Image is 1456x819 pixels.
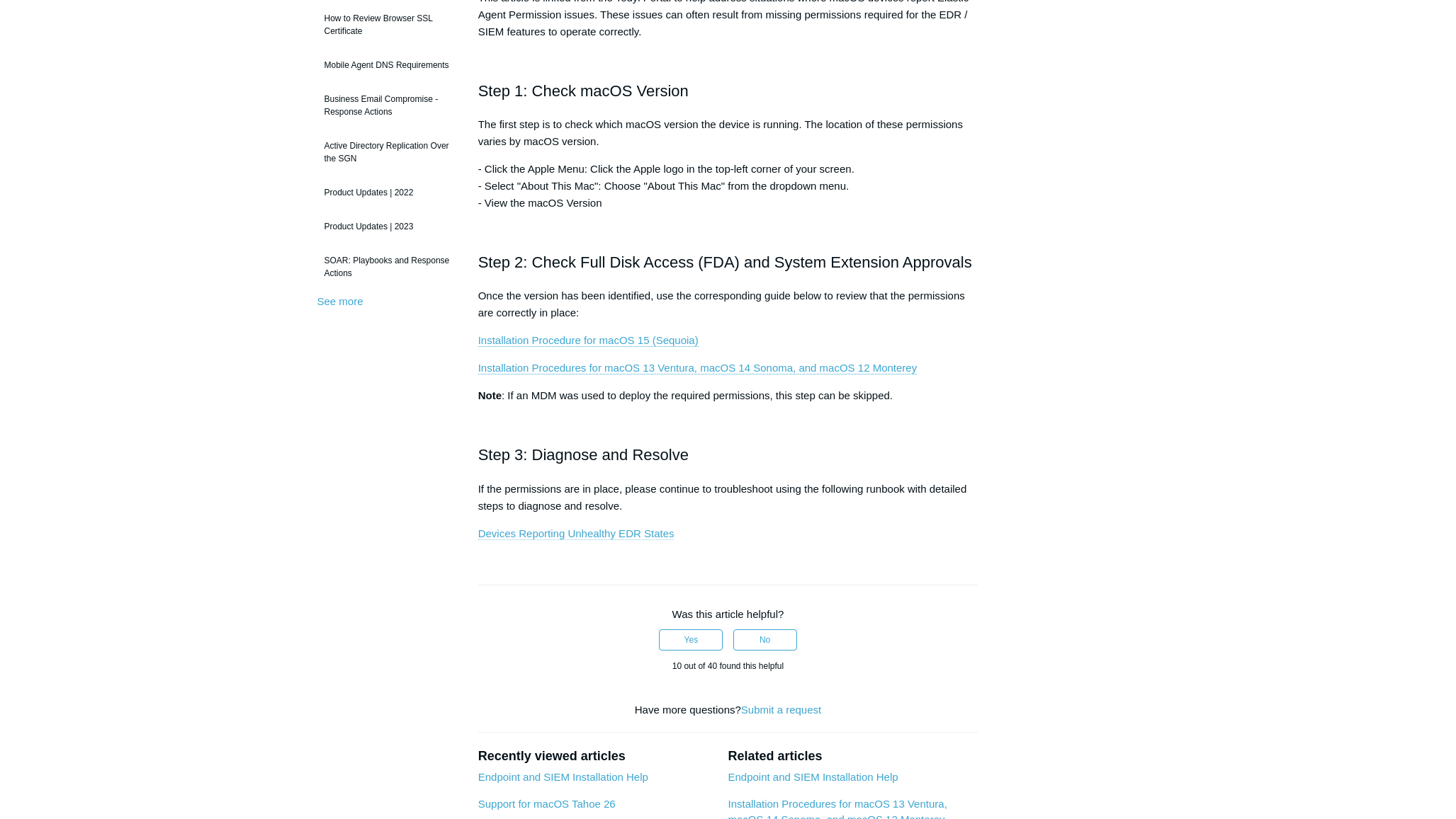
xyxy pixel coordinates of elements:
a: Active Directory Replication Over the SGN [317,132,457,172]
a: Product Updates | 2022 [317,179,457,206]
span: Was this article helpful? [672,608,784,620]
a: Submit a request [741,704,821,716]
strong: Note [478,389,502,401]
a: See more [317,295,363,307]
a: Product Updates | 2023 [317,213,457,240]
p: : If an MDM was used to deploy the required permissions, this step can be skipped. [478,387,978,404]
a: How to Review Browser SSL Certificate [317,5,457,45]
h2: Step 3: Diagnose and Resolve [478,442,978,467]
a: Endpoint and SIEM Installation Help [728,771,898,783]
div: Have more questions? [478,702,978,718]
span: 10 out of 40 found this helpful [672,661,784,671]
a: Installation Procedures for macOS 13 Ventura, macOS 14 Sonoma, and macOS 12 Monterey [478,362,917,374]
h2: Step 1: Check macOS Version [478,79,978,103]
a: Business Email Compromise - Response Actions [317,86,457,125]
a: Support for macOS Tahoe 26 [478,798,616,810]
a: SOAR: Playbooks and Response Actions [317,247,457,287]
a: Endpoint and SIEM Installation Help [478,771,648,783]
a: Devices Reporting Unhealthy EDR States [478,527,675,540]
h2: Related articles [728,747,978,766]
p: The first step is to check which macOS version the device is running. The location of these permi... [478,116,978,150]
h2: Step 2: Check Full Disk Access (FDA) and System Extension Approvals [478,250,978,275]
p: Once the version has been identified, use the corresponding guide below to review that the permis... [478,287,978,321]
p: If the permissions are in place, please continue to troubleshoot using the following runbook with... [478,481,978,515]
button: This article was not helpful [733,629,797,651]
h2: Recently viewed articles [478,747,714,766]
a: Mobile Agent DNS Requirements [317,52,457,79]
button: This article was helpful [659,629,723,651]
a: Installation Procedure for macOS 15 (Sequoia) [478,334,699,347]
p: - Click the Apple Menu: Click the Apple logo in the top-left corner of your screen. - Select "Abo... [478,161,978,212]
